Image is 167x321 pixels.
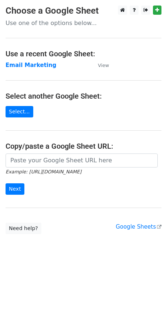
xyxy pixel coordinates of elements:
h4: Copy/paste a Google Sheet URL: [6,142,161,151]
small: Example: [URL][DOMAIN_NAME] [6,169,81,174]
h4: Use a recent Google Sheet: [6,49,161,58]
input: Paste your Google Sheet URL here [6,154,158,167]
a: Email Marketing [6,62,56,68]
input: Next [6,183,24,195]
a: Need help? [6,223,41,234]
a: Select... [6,106,33,117]
small: View [98,63,109,68]
h4: Select another Google Sheet: [6,92,161,100]
a: Google Sheets [116,223,161,230]
p: Use one of the options below... [6,19,161,27]
h3: Choose a Google Sheet [6,6,161,16]
a: View [91,62,109,68]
